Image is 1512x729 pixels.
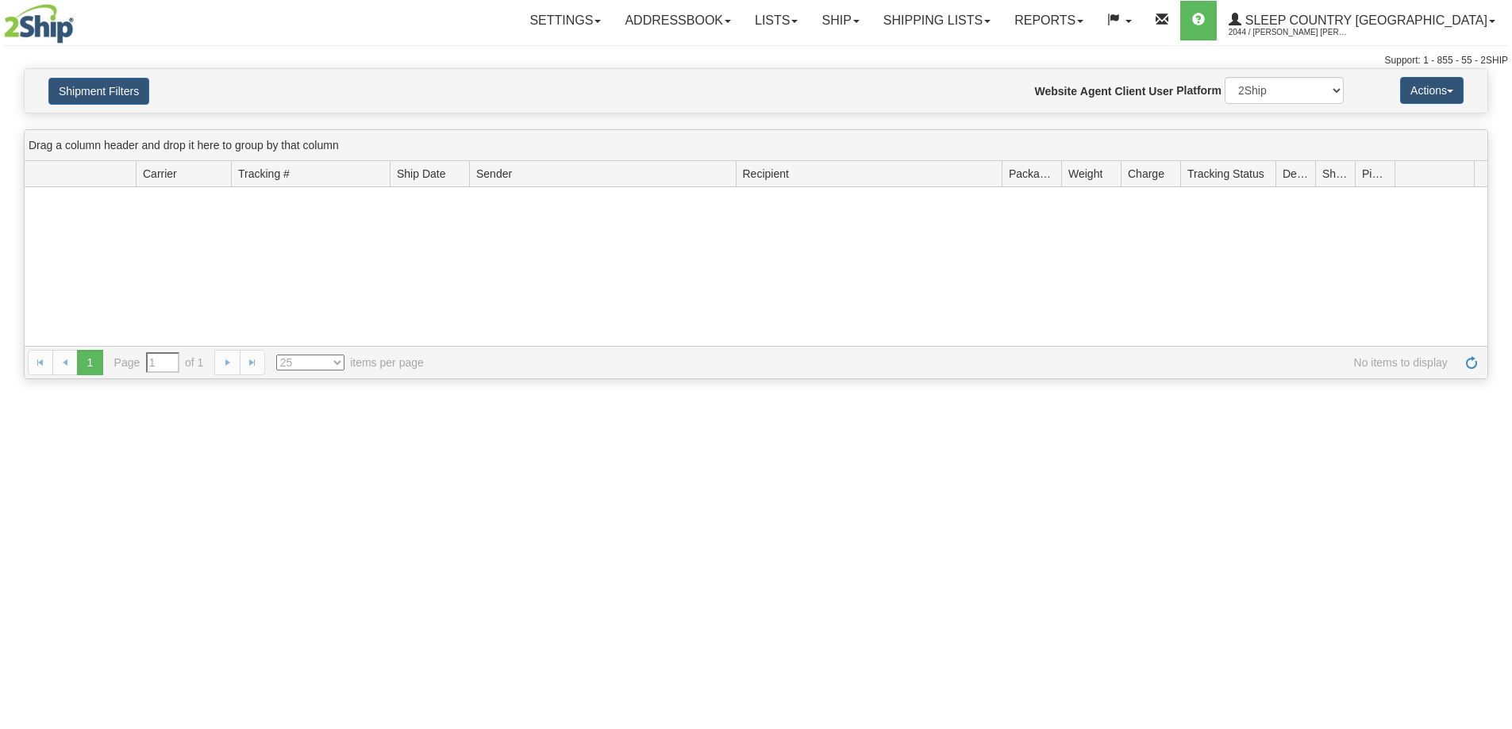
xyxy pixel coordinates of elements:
[1080,83,1112,99] label: Agent
[1068,166,1102,182] span: Weight
[276,355,424,370] span: items per page
[1229,25,1348,40] span: 2044 / [PERSON_NAME] [PERSON_NAME]
[48,78,149,105] button: Shipment Filters
[613,1,743,40] a: Addressbook
[1322,166,1348,182] span: Shipment Issues
[743,1,810,40] a: Lists
[517,1,613,40] a: Settings
[1176,82,1222,98] label: Platform
[77,350,102,375] span: 1
[1187,166,1264,182] span: Tracking Status
[4,54,1508,67] div: Support: 1 - 855 - 55 - 2SHIP
[25,130,1487,161] div: grid grouping header
[1362,166,1388,182] span: Pickup Status
[476,166,512,182] span: Sender
[1217,1,1507,40] a: Sleep Country [GEOGRAPHIC_DATA] 2044 / [PERSON_NAME] [PERSON_NAME]
[1148,83,1173,99] label: User
[1400,77,1464,104] button: Actions
[446,355,1448,370] span: No items to display
[743,166,789,182] span: Recipient
[238,166,290,182] span: Tracking #
[1283,166,1309,182] span: Delivery Status
[1035,83,1077,99] label: Website
[1241,13,1487,27] span: Sleep Country [GEOGRAPHIC_DATA]
[1114,83,1145,99] label: Client
[1128,166,1164,182] span: Charge
[143,166,177,182] span: Carrier
[810,1,871,40] a: Ship
[397,166,445,182] span: Ship Date
[871,1,1002,40] a: Shipping lists
[4,4,74,44] img: logo2044.jpg
[114,352,204,373] span: Page of 1
[1009,166,1055,182] span: Packages
[1002,1,1095,40] a: Reports
[1459,350,1484,375] a: Refresh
